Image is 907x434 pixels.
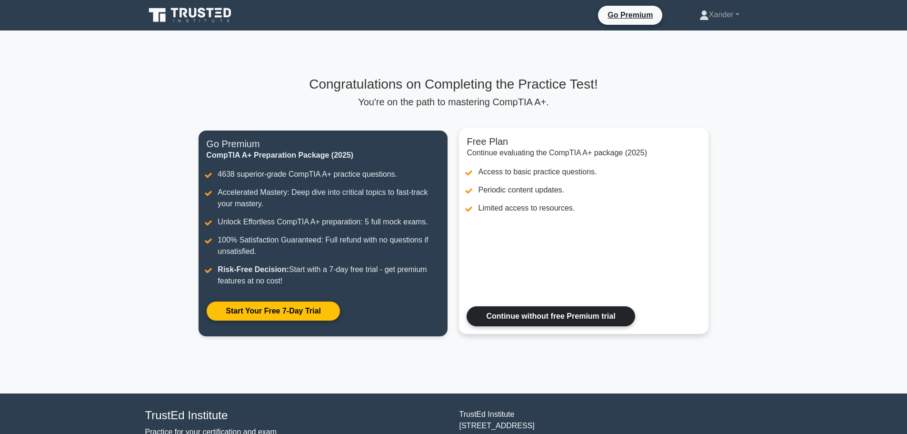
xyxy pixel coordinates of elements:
p: You're on the path to mastering CompTIA A+. [199,96,708,108]
a: Continue without free Premium trial [467,306,635,326]
a: Start Your Free 7-Day Trial [206,301,340,321]
h4: TrustEd Institute [145,409,448,423]
a: Go Premium [602,9,658,21]
a: Xander [677,5,762,24]
h3: Congratulations on Completing the Practice Test! [199,76,708,92]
